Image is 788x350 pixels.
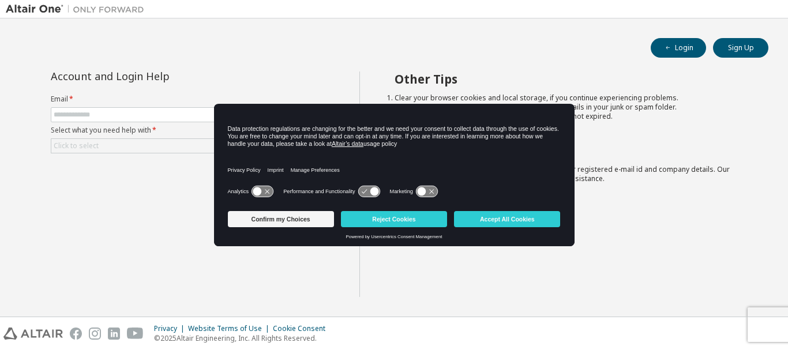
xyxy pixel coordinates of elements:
[273,324,332,333] div: Cookie Consent
[651,38,706,58] button: Login
[51,126,314,135] label: Select what you need help with
[51,71,261,81] div: Account and Login Help
[89,328,101,340] img: instagram.svg
[6,3,150,15] img: Altair One
[51,95,314,104] label: Email
[395,103,748,112] li: Please check for [EMAIL_ADDRESS][DOMAIN_NAME] mails in your junk or spam folder.
[395,93,748,103] li: Clear your browser cookies and local storage, if you continue experiencing problems.
[54,141,99,150] div: Click to select
[713,38,768,58] button: Sign Up
[395,71,748,86] h2: Other Tips
[3,328,63,340] img: altair_logo.svg
[154,324,188,333] div: Privacy
[108,328,120,340] img: linkedin.svg
[127,328,144,340] img: youtube.svg
[154,333,332,343] p: © 2025 Altair Engineering, Inc. All Rights Reserved.
[51,139,313,153] div: Click to select
[70,328,82,340] img: facebook.svg
[188,324,273,333] div: Website Terms of Use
